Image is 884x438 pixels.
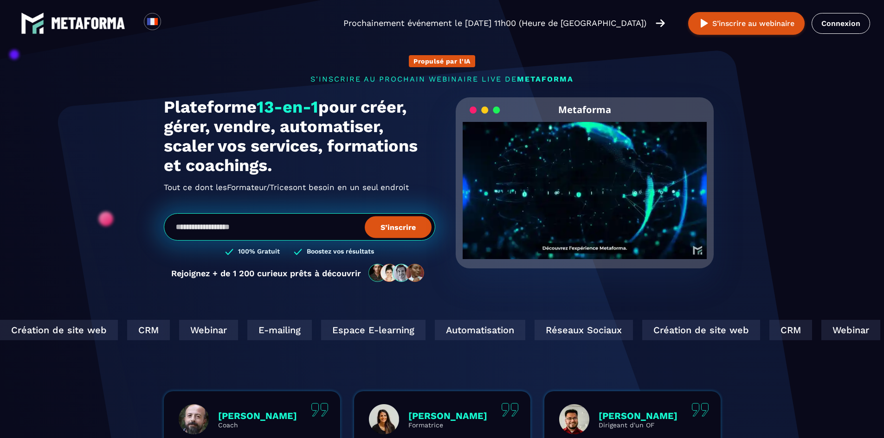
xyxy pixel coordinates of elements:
[307,248,374,256] h3: Boostez vos résultats
[21,12,44,35] img: logo
[413,57,471,65] p: Propulsé par l'IA
[147,16,158,27] img: fr
[656,18,665,28] img: arrow-right
[164,75,721,83] p: s'inscrire au prochain webinaire live de
[161,13,184,33] div: Search for option
[294,248,302,256] img: checked
[559,404,589,434] img: profile
[366,263,428,283] img: community-people
[688,12,805,35] button: S’inscrire au webinaire
[126,320,169,340] div: CRM
[558,97,611,122] h2: Metaforma
[434,320,524,340] div: Automatisation
[408,421,487,429] p: Formatrice
[218,421,297,429] p: Coach
[768,320,811,340] div: CRM
[171,268,361,278] p: Rejoignez + de 1 200 curieux prêts à découvrir
[164,97,435,175] h1: Plateforme pour créer, gérer, vendre, automatiser, scaler vos services, formations et coachings.
[343,17,646,30] p: Prochainement événement le [DATE] 11h00 (Heure de [GEOGRAPHIC_DATA])
[470,106,500,114] img: loading
[238,248,280,256] h3: 100% Gratuit
[691,403,709,417] img: quote
[501,403,519,417] img: quote
[820,320,879,340] div: Webinar
[257,97,318,117] span: 13-en-1
[698,18,710,29] img: play
[169,18,176,29] input: Search for option
[246,320,311,340] div: E-mailing
[812,13,870,34] a: Connexion
[641,320,759,340] div: Création de site web
[179,404,209,434] img: profile
[408,410,487,421] p: [PERSON_NAME]
[463,122,707,244] video: Your browser does not support the video tag.
[365,216,432,238] button: S’inscrire
[225,248,233,256] img: checked
[517,75,574,83] span: METAFORMA
[599,421,678,429] p: Dirigeant d'un OF
[369,404,399,434] img: profile
[311,403,329,417] img: quote
[218,410,297,421] p: [PERSON_NAME]
[178,320,237,340] div: Webinar
[320,320,425,340] div: Espace E-learning
[599,410,678,421] p: [PERSON_NAME]
[164,180,435,195] h2: Tout ce dont les ont besoin en un seul endroit
[51,17,125,29] img: logo
[227,180,293,195] span: Formateur/Trices
[534,320,632,340] div: Réseaux Sociaux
